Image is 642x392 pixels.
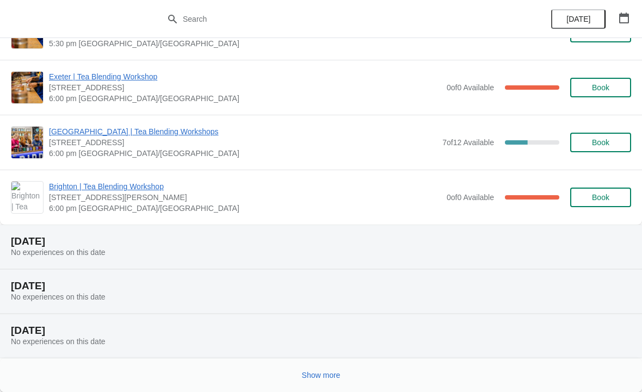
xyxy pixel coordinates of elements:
span: 6:00 pm [GEOGRAPHIC_DATA]/[GEOGRAPHIC_DATA] [49,93,441,104]
input: Search [182,9,481,29]
span: 6:00 pm [GEOGRAPHIC_DATA]/[GEOGRAPHIC_DATA] [49,148,437,159]
span: Book [592,193,609,202]
h2: [DATE] [11,281,631,291]
span: Book [592,83,609,92]
h2: [DATE] [11,236,631,247]
span: 7 of 12 Available [442,138,494,147]
span: [STREET_ADDRESS] [49,82,441,93]
span: 0 of 0 Available [447,83,494,92]
span: [GEOGRAPHIC_DATA] | Tea Blending Workshops [49,126,437,137]
button: Show more [298,365,345,385]
span: [STREET_ADDRESS][PERSON_NAME] [49,192,441,203]
span: No experiences on this date [11,337,106,346]
img: Glasgow | Tea Blending Workshops | 215 Byres Road, Glasgow G12 8UD, UK | 6:00 pm Europe/London [11,127,43,158]
span: 5:30 pm [GEOGRAPHIC_DATA]/[GEOGRAPHIC_DATA] [49,38,441,49]
h2: [DATE] [11,325,631,336]
button: [DATE] [551,9,606,29]
span: Brighton | Tea Blending Workshop [49,181,441,192]
span: Book [592,138,609,147]
button: Book [570,133,631,152]
span: Show more [302,371,341,379]
img: Exeter | Tea Blending Workshop | 46 High Street, Exeter, EX4 3DJ | 6:00 pm Europe/London [11,72,43,103]
span: 0 of 0 Available [447,193,494,202]
span: Exeter | Tea Blending Workshop [49,71,441,82]
span: 6:00 pm [GEOGRAPHIC_DATA]/[GEOGRAPHIC_DATA] [49,203,441,214]
img: Brighton | Tea Blending Workshop | 41 Gardner Street, Brighton BN1 1UN | 6:00 pm Europe/London [11,182,43,213]
button: Book [570,188,631,207]
span: No experiences on this date [11,248,106,257]
span: [DATE] [566,15,590,23]
span: [STREET_ADDRESS] [49,137,437,148]
button: Book [570,78,631,97]
span: No experiences on this date [11,293,106,301]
